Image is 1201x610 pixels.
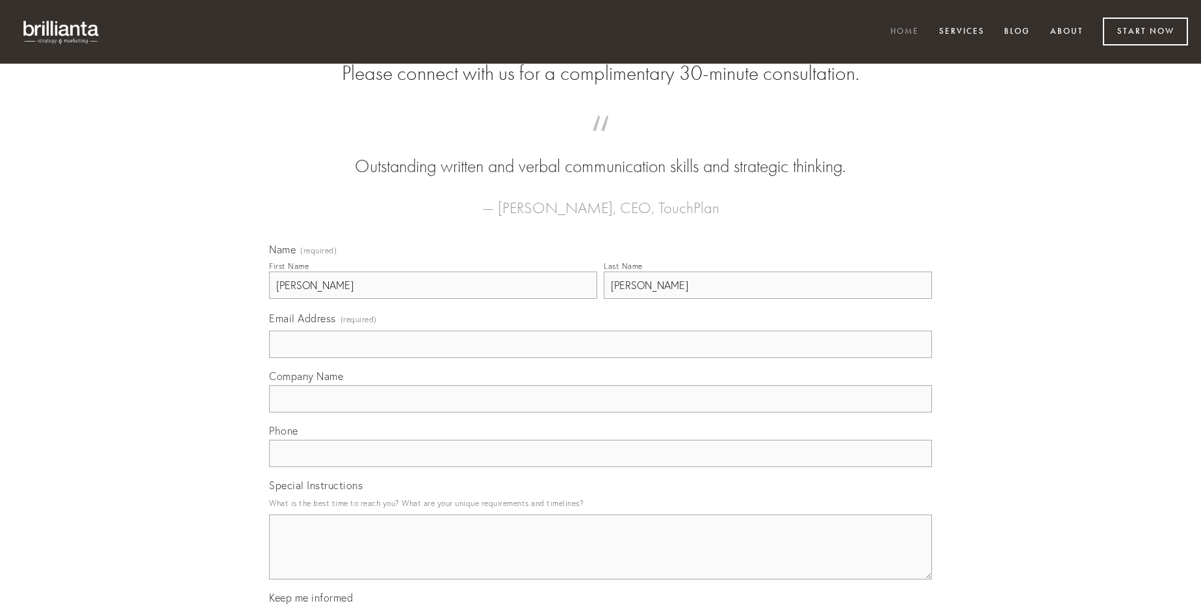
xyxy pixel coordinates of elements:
[996,21,1039,43] a: Blog
[269,243,296,256] span: Name
[1103,18,1188,45] a: Start Now
[931,21,993,43] a: Services
[1042,21,1092,43] a: About
[341,311,377,328] span: (required)
[290,129,911,179] blockquote: Outstanding written and verbal communication skills and strategic thinking.
[269,591,353,604] span: Keep me informed
[300,247,337,255] span: (required)
[604,261,643,271] div: Last Name
[269,61,932,86] h2: Please connect with us for a complimentary 30-minute consultation.
[882,21,927,43] a: Home
[290,179,911,221] figcaption: — [PERSON_NAME], CEO, TouchPlan
[269,370,343,383] span: Company Name
[290,129,911,154] span: “
[269,479,363,492] span: Special Instructions
[269,261,309,271] div: First Name
[269,424,298,437] span: Phone
[13,13,110,51] img: brillianta - research, strategy, marketing
[269,494,932,512] p: What is the best time to reach you? What are your unique requirements and timelines?
[269,312,336,325] span: Email Address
